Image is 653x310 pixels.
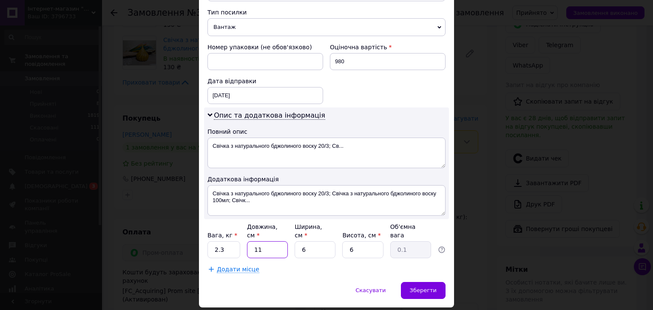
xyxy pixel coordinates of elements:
label: Вага, кг [207,232,237,239]
span: Вантаж [207,18,446,36]
span: Опис та додаткова інформація [214,111,325,120]
div: Повний опис [207,127,446,136]
div: Об'ємна вага [390,223,431,240]
label: Ширина, см [295,223,322,239]
div: Додаткова інформація [207,175,446,183]
div: Дата відправки [207,77,323,85]
span: Тип посилки [207,9,247,16]
div: Оціночна вартість [330,43,446,51]
span: Скасувати [355,287,386,293]
textarea: Свічка з натурального бджолиного воску 20/3; Свічка з натурального бджолиного воску 100мл; Свічк... [207,185,446,216]
label: Довжина, см [247,223,278,239]
span: Зберегти [410,287,437,293]
label: Висота, см [342,232,380,239]
div: Номер упаковки (не обов'язково) [207,43,323,51]
textarea: Свічка з натурального бджолиного воску 20/3; Св... [207,138,446,168]
span: Додати місце [217,266,259,273]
